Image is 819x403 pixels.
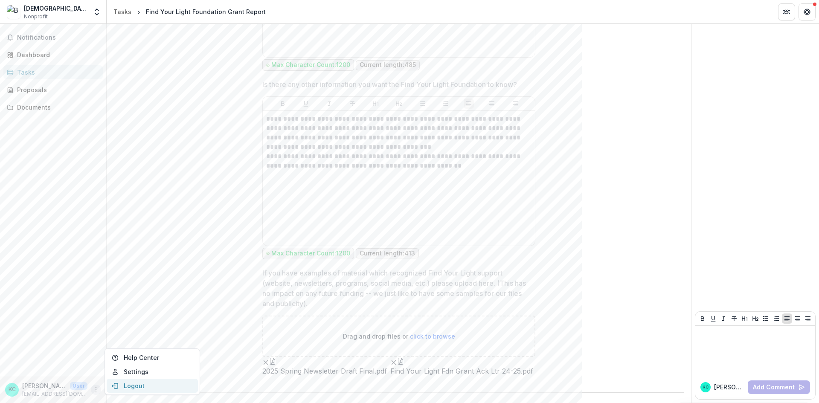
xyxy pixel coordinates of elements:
button: More [91,385,101,395]
button: Add Comment [748,380,810,394]
button: Align Right [803,313,813,324]
div: Kelly Stolar, CFRE [9,387,16,392]
div: Kelly Stolar, CFRE [703,385,709,389]
div: Find Your Light Foundation Grant Report [146,7,266,16]
span: click to browse [410,333,455,340]
button: Heading 1 [740,313,750,324]
button: Align Center [487,99,497,109]
p: [EMAIL_ADDRESS][DOMAIN_NAME] [22,390,87,398]
button: Get Help [799,3,816,20]
span: Notifications [17,34,99,41]
button: Partners [778,3,795,20]
div: Documents [17,103,96,112]
button: Bold [697,313,708,324]
button: Heading 2 [394,99,404,109]
button: Heading 1 [371,99,381,109]
p: Max Character Count: 1200 [271,61,350,69]
button: Align Center [793,313,803,324]
a: Proposals [3,83,103,97]
button: Ordered List [771,313,781,324]
p: [PERSON_NAME], CFRE [22,381,67,390]
button: Align Right [510,99,520,109]
span: Nonprofit [24,13,48,20]
nav: breadcrumb [110,6,269,18]
button: Underline [301,99,311,109]
div: Remove File2025 Spring Newsletter Draft Final.pdf [262,357,387,375]
button: Bullet List [417,99,427,109]
p: User [70,382,87,390]
a: Tasks [110,6,135,18]
button: Underline [708,313,718,324]
div: Tasks [17,68,96,77]
button: Align Left [782,313,792,324]
button: Strike [347,99,357,109]
p: Current length: 485 [360,61,416,69]
button: Notifications [3,31,103,44]
div: [DEMOGRAPHIC_DATA] Sisters of Erie [24,4,87,13]
p: Current length: 413 [360,250,415,257]
button: Ordered List [440,99,450,109]
button: Italicize [718,313,729,324]
p: Max Character Count: 1200 [271,250,350,257]
button: Bullet List [761,313,771,324]
button: Italicize [324,99,334,109]
button: Open entity switcher [91,3,103,20]
button: Bold [278,99,288,109]
button: Heading 2 [750,313,761,324]
a: Dashboard [3,48,103,62]
div: Remove FileFind Your Light Fdn Grant Ack Ltr 24-25.pdf [390,357,533,375]
button: Align Left [464,99,474,109]
span: 2025 Spring Newsletter Draft Final.pdf [262,367,387,375]
p: Is there any other information you want the Find Your Light Foundation to know? [262,79,517,90]
img: Benedictine Sisters of Erie [7,5,20,19]
span: Find Your Light Fdn Grant Ack Ltr 24-25.pdf [390,367,533,375]
button: Strike [729,313,739,324]
p: Drag and drop files or [343,332,455,341]
a: Tasks [3,65,103,79]
div: Dashboard [17,50,96,59]
p: [PERSON_NAME] [714,383,744,391]
button: Remove File [390,357,397,367]
button: Remove File [262,357,269,367]
p: If you have examples of material which recognized Find Your Light support (website, newsletters, ... [262,268,530,309]
div: Proposals [17,85,96,94]
a: Documents [3,100,103,114]
div: Tasks [113,7,131,16]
